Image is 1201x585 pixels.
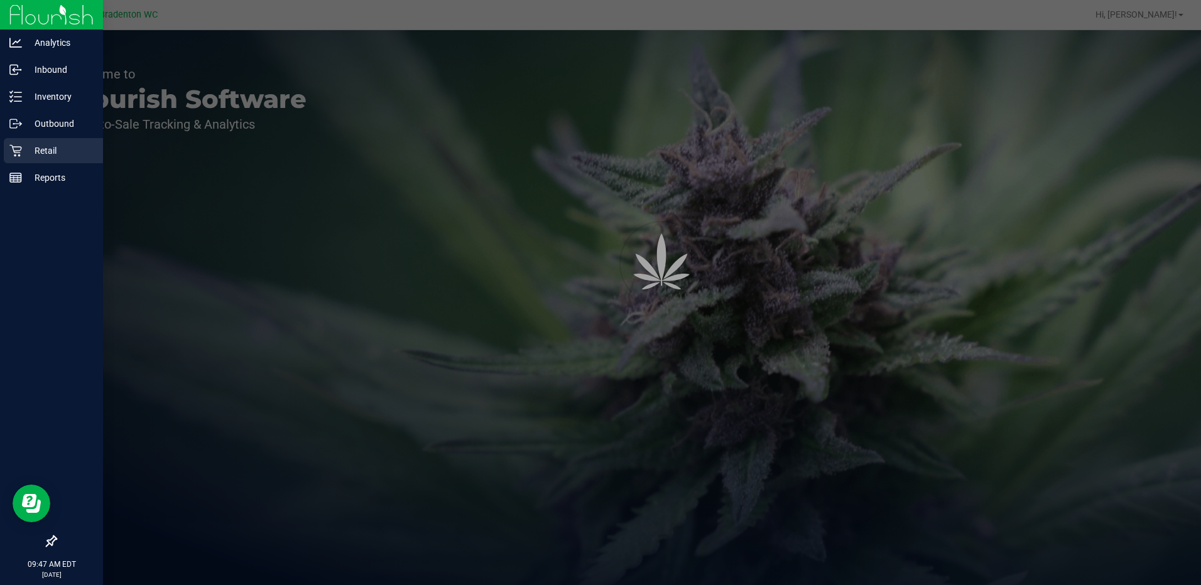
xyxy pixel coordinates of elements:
[9,36,22,49] inline-svg: Analytics
[22,170,97,185] p: Reports
[9,90,22,103] inline-svg: Inventory
[22,62,97,77] p: Inbound
[9,144,22,157] inline-svg: Retail
[22,89,97,104] p: Inventory
[9,117,22,130] inline-svg: Outbound
[6,570,97,579] p: [DATE]
[22,143,97,158] p: Retail
[13,485,50,522] iframe: Resource center
[9,171,22,184] inline-svg: Reports
[9,63,22,76] inline-svg: Inbound
[22,35,97,50] p: Analytics
[22,116,97,131] p: Outbound
[6,559,97,570] p: 09:47 AM EDT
